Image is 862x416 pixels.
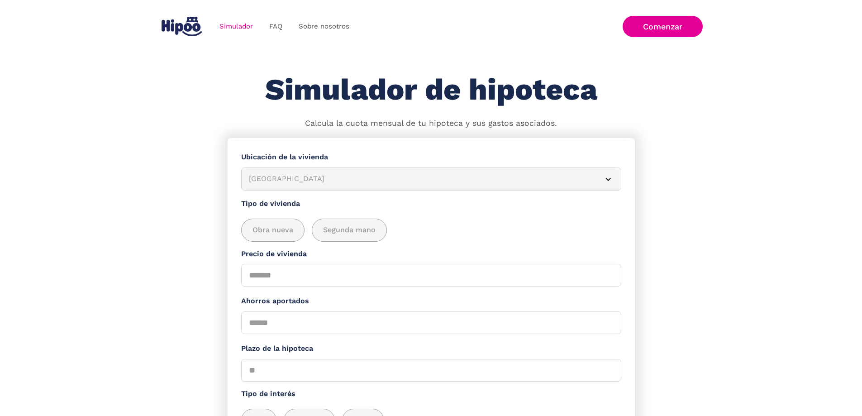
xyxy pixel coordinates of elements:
div: add_description_here [241,219,621,242]
label: Precio de vivienda [241,249,621,260]
a: FAQ [261,18,291,35]
p: Calcula la cuota mensual de tu hipoteca y sus gastos asociados. [305,118,557,129]
h1: Simulador de hipoteca [265,73,597,106]
span: Segunda mano [323,225,376,236]
label: Tipo de interés [241,388,621,400]
article: [GEOGRAPHIC_DATA] [241,167,621,191]
label: Tipo de vivienda [241,198,621,210]
a: Simulador [211,18,261,35]
div: [GEOGRAPHIC_DATA] [249,173,592,185]
a: Comenzar [623,16,703,37]
span: Obra nueva [252,225,293,236]
label: Ubicación de la vivienda [241,152,621,163]
label: Ahorros aportados [241,296,621,307]
a: Sobre nosotros [291,18,357,35]
a: home [160,13,204,40]
label: Plazo de la hipoteca [241,343,621,354]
